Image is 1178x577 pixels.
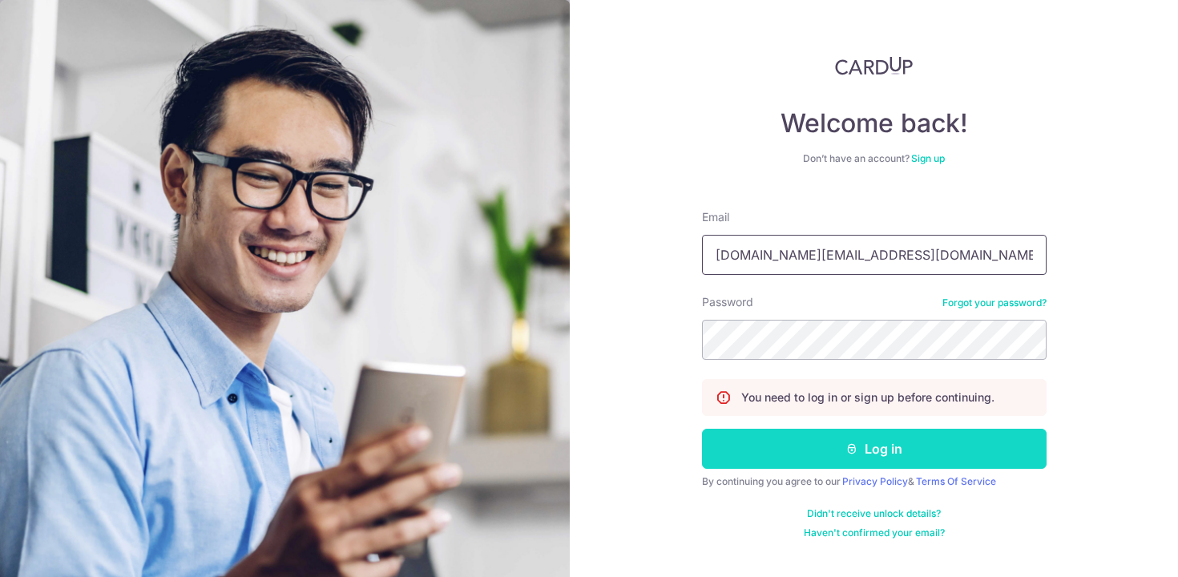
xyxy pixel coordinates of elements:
[911,152,945,164] a: Sign up
[807,507,941,520] a: Didn't receive unlock details?
[702,209,729,225] label: Email
[942,297,1047,309] a: Forgot your password?
[916,475,996,487] a: Terms Of Service
[804,527,945,539] a: Haven't confirmed your email?
[842,475,908,487] a: Privacy Policy
[835,56,914,75] img: CardUp Logo
[702,107,1047,139] h4: Welcome back!
[702,475,1047,488] div: By continuing you agree to our &
[702,152,1047,165] div: Don’t have an account?
[741,389,994,406] p: You need to log in or sign up before continuing.
[702,429,1047,469] button: Log in
[702,294,753,310] label: Password
[702,235,1047,275] input: Enter your Email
